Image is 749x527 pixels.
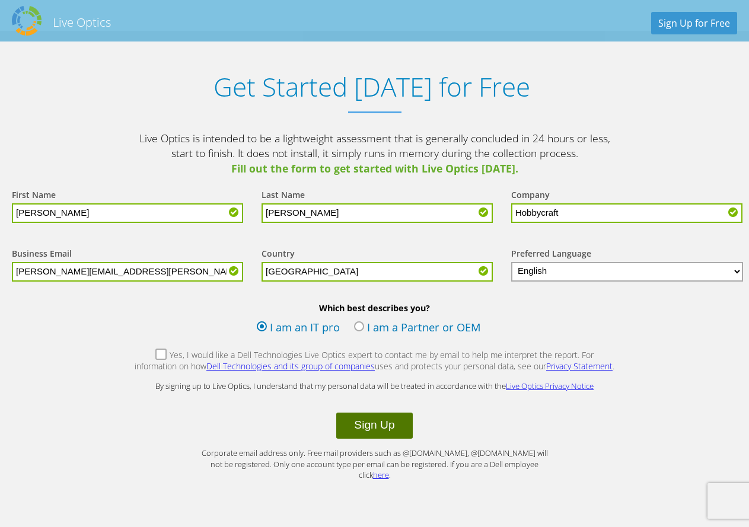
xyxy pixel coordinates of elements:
[262,262,493,282] input: Start typing to search for a country
[262,189,305,203] label: Last Name
[12,248,72,262] label: Business Email
[206,360,375,372] a: Dell Technologies and its group of companies
[138,131,612,177] p: Live Optics is intended to be a lightweight assessment that is generally concluded in 24 hours or...
[336,413,412,439] button: Sign Up
[134,349,616,375] label: Yes, I would like a Dell Technologies Live Optics expert to contact me by email to help me interp...
[262,248,295,262] label: Country
[257,320,340,337] label: I am an IT pro
[651,12,737,34] a: Sign Up for Free
[12,6,42,36] img: Dell Dpack
[511,189,550,203] label: Company
[138,161,612,177] span: Fill out the form to get started with Live Optics [DATE].
[138,381,612,392] p: By signing up to Live Optics, I understand that my personal data will be treated in accordance wi...
[511,248,591,262] label: Preferred Language
[546,360,613,372] a: Privacy Statement
[373,469,389,480] a: here
[53,14,111,30] h2: Live Optics
[506,381,594,391] a: Live Optics Privacy Notice
[12,189,56,203] label: First Name
[354,320,481,337] label: I am a Partner or OEM
[197,448,553,481] p: Corporate email address only. Free mail providers such as @[DOMAIN_NAME], @[DOMAIN_NAME] will not...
